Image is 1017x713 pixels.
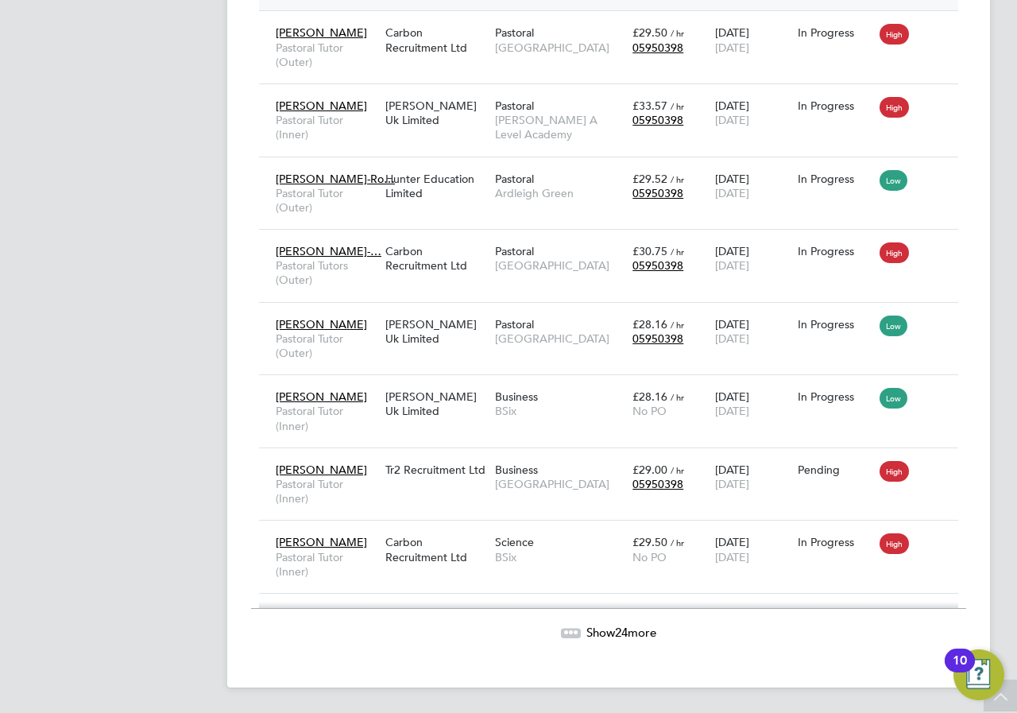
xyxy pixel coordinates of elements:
span: £28.16 [632,389,667,404]
span: 24 [615,625,628,640]
span: [DATE] [715,550,749,564]
span: Show more [586,625,656,640]
div: [DATE] [711,309,794,354]
span: Pastoral [495,244,534,258]
span: Pastoral [495,317,534,331]
a: [PERSON_NAME]-Ro…Pastoral Tutor (Outer)Hunter Education LimitedPastoralArdleigh Green£29.52 / hr0... [272,163,958,176]
div: Hunter Education Limited [381,164,491,208]
span: 05950398 [632,258,683,273]
span: Pastoral Tutor (Outer) [276,41,377,69]
span: Low [880,316,907,336]
span: [GEOGRAPHIC_DATA] [495,41,625,55]
span: Business [495,463,538,477]
a: [PERSON_NAME]Pastoral Tutor (Inner)Carbon Recruitment LtdScienceBSix£29.50 / hrNo PO[DATE][DATE]I... [272,526,958,540]
span: 05950398 [632,41,683,55]
span: BSix [495,550,625,564]
span: [GEOGRAPHIC_DATA] [495,331,625,346]
span: [DATE] [715,41,749,55]
span: Pastoral Tutor (Inner) [276,477,377,506]
span: [PERSON_NAME]-… [276,244,381,258]
div: In Progress [798,389,872,404]
span: High [880,533,909,554]
a: [PERSON_NAME]Pastoral Tutor (Inner)[PERSON_NAME] Uk LimitedBusinessBSix£28.16 / hrNo PO[DATE][DAT... [272,381,958,394]
span: [PERSON_NAME] [276,317,367,331]
span: No PO [632,550,667,564]
button: Open Resource Center, 10 new notifications [953,649,1004,700]
span: £33.57 [632,99,667,113]
div: In Progress [798,172,872,186]
a: [PERSON_NAME]-…Pastoral Tutors (Outer)Carbon Recruitment LtdPastoral[GEOGRAPHIC_DATA]£30.75 / hr0... [272,235,958,249]
span: [GEOGRAPHIC_DATA] [495,258,625,273]
span: Pastoral [495,25,534,40]
span: Pastoral Tutors (Outer) [276,258,377,287]
span: Pastoral [495,172,534,186]
div: In Progress [798,25,872,40]
span: No PO [632,404,667,418]
span: [PERSON_NAME]-Ro… [276,172,395,186]
span: 05950398 [632,113,683,127]
div: [PERSON_NAME] Uk Limited [381,309,491,354]
span: 05950398 [632,186,683,200]
span: £30.75 [632,244,667,258]
span: / hr [671,391,684,403]
span: [PERSON_NAME] [276,535,367,549]
span: / hr [671,319,684,331]
a: [PERSON_NAME]Pastoral Tutor (Outer)Carbon Recruitment LtdPastoral[GEOGRAPHIC_DATA]£29.50 / hr0595... [272,17,958,30]
span: [DATE] [715,258,749,273]
span: Pastoral Tutor (Outer) [276,331,377,360]
div: [DATE] [711,236,794,281]
span: High [880,242,909,263]
span: Pastoral Tutor (Inner) [276,404,377,432]
span: / hr [671,537,684,548]
span: / hr [671,464,684,476]
span: / hr [671,173,684,185]
span: [PERSON_NAME] [276,25,367,40]
span: £29.50 [632,535,667,549]
span: High [880,461,909,482]
div: In Progress [798,535,872,549]
div: [DATE] [711,17,794,62]
span: £29.52 [632,172,667,186]
span: / hr [671,100,684,112]
a: [PERSON_NAME]Pastoral Tutor (Inner)Tr2 Recruitment LtdBusiness[GEOGRAPHIC_DATA]£29.00 / hr0595039... [272,454,958,467]
div: In Progress [798,244,872,258]
span: [GEOGRAPHIC_DATA] [495,477,625,491]
div: Carbon Recruitment Ltd [381,527,491,572]
span: High [880,97,909,118]
span: [PERSON_NAME] [276,389,367,404]
span: Science [495,535,534,549]
span: 05950398 [632,477,683,491]
span: 05950398 [632,331,683,346]
span: / hr [671,246,684,258]
span: [PERSON_NAME] [276,463,367,477]
span: Pastoral Tutor (Inner) [276,550,377,579]
div: Carbon Recruitment Ltd [381,17,491,62]
div: [DATE] [711,164,794,208]
div: Pending [798,463,872,477]
span: [DATE] [715,331,749,346]
div: Tr2 Recruitment Ltd [381,455,491,485]
div: 10 [953,661,967,681]
a: [PERSON_NAME]Pastoral Tutor (Outer)[PERSON_NAME] Uk LimitedPastoral[GEOGRAPHIC_DATA]£28.16 / hr05... [272,308,958,322]
div: Carbon Recruitment Ltd [381,236,491,281]
div: [DATE] [711,527,794,572]
span: [DATE] [715,477,749,491]
div: [DATE] [711,455,794,499]
div: In Progress [798,317,872,331]
span: Pastoral Tutor (Inner) [276,113,377,141]
span: [DATE] [715,404,749,418]
span: Business [495,389,538,404]
span: Pastoral [495,99,534,113]
span: [PERSON_NAME] A Level Academy [495,113,625,141]
span: £29.00 [632,463,667,477]
span: BSix [495,404,625,418]
span: Low [880,388,907,409]
span: [DATE] [715,113,749,127]
span: Low [880,170,907,191]
span: £29.50 [632,25,667,40]
span: High [880,24,909,45]
a: [PERSON_NAME]Pastoral Tutor (Inner)[PERSON_NAME] Uk LimitedPastoral[PERSON_NAME] A Level Academy£... [272,90,958,103]
div: [DATE] [711,91,794,135]
span: / hr [671,27,684,39]
div: [PERSON_NAME] Uk Limited [381,382,491,426]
